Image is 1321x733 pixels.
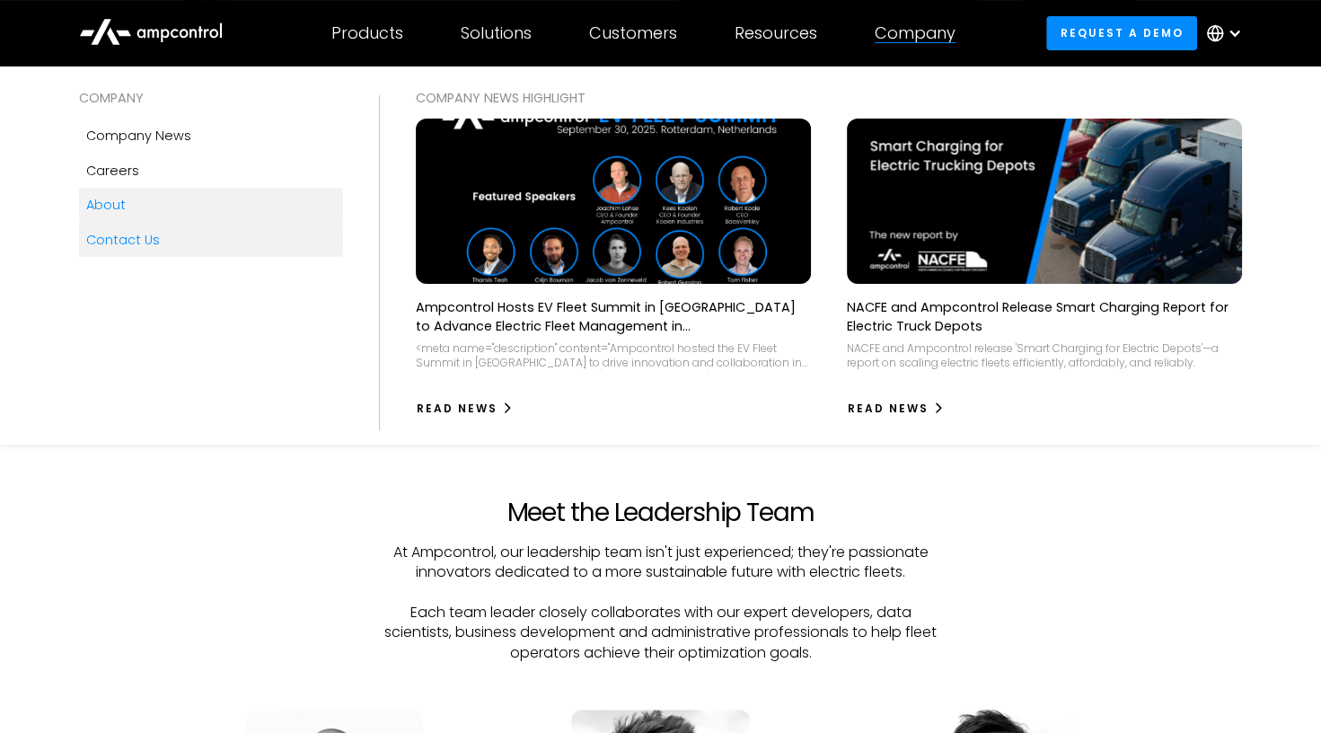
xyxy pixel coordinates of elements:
div: About [86,195,126,215]
div: <meta name="description" content="Ampcontrol hosted the EV Fleet Summit in [GEOGRAPHIC_DATA] to d... [416,341,811,369]
a: Read News [847,394,945,423]
a: Company news [79,119,343,153]
div: Solutions [461,23,532,43]
h2: Meet the Leadership Team [376,498,946,528]
div: Read News [417,401,498,417]
div: NACFE and Ampcontrol release 'Smart Charging for Electric Depots'—a report on scaling electric fl... [847,341,1242,369]
div: Customers [589,23,677,43]
div: Products [331,23,403,43]
div: Company [875,23,956,43]
p: NACFE and Ampcontrol Release Smart Charging Report for Electric Truck Depots [847,298,1242,334]
div: Careers [86,161,139,181]
div: COMPANY NEWS Highlight [416,88,1242,108]
a: Request a demo [1046,16,1197,49]
a: Contact Us [79,223,343,257]
p: Ampcontrol Hosts EV Fleet Summit in [GEOGRAPHIC_DATA] to Advance Electric Fleet Management in [GE... [416,298,811,334]
div: COMPANY [79,88,343,108]
div: Contact Us [86,230,160,250]
a: Read News [416,394,514,423]
div: Company news [86,126,191,146]
p: At Ampcontrol, our leadership team isn't just experienced; they're passionate innovators dedicate... [376,543,946,663]
div: Resources [735,23,817,43]
a: Careers [79,154,343,188]
div: Read News [848,401,929,417]
a: About [79,188,343,222]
